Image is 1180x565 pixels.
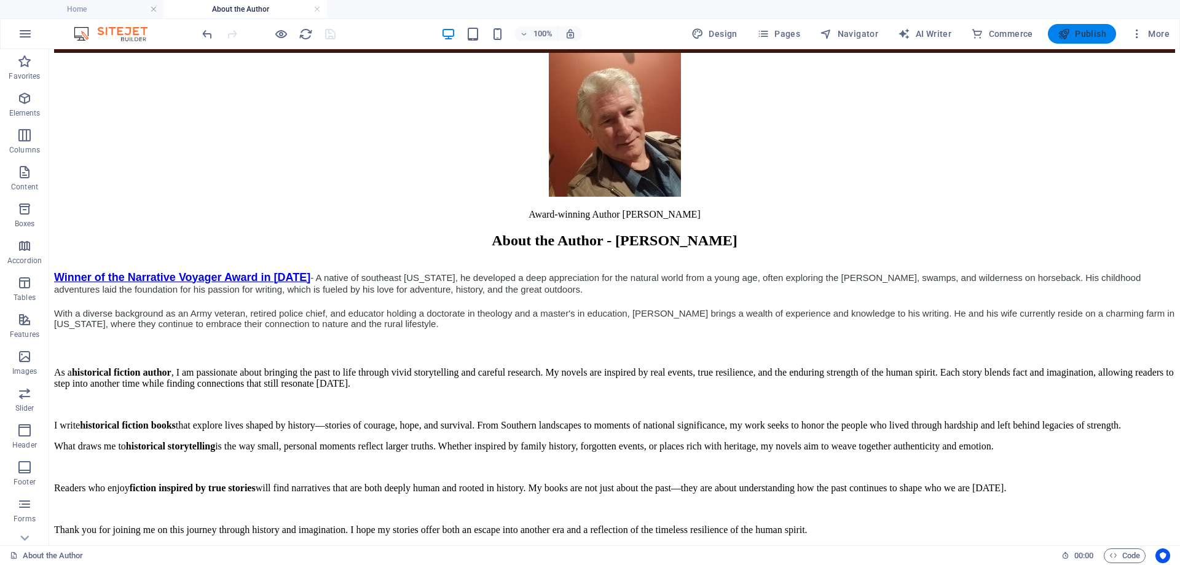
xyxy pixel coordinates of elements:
[11,182,38,192] p: Content
[1083,551,1085,560] span: :
[1109,548,1140,563] span: Code
[122,71,132,81] img: tab_keywords_by_traffic_grey.svg
[15,219,35,229] p: Boxes
[136,73,207,81] div: Keywords by Traffic
[163,2,327,16] h4: About the Author
[10,330,39,339] p: Features
[7,256,42,266] p: Accordion
[10,548,84,563] a: Click to cancel selection. Double-click to open Pages
[14,514,36,524] p: Forms
[47,73,110,81] div: Domain Overview
[49,49,1180,545] iframe: To enrich screen reader interactions, please activate Accessibility in Grammarly extension settings
[9,71,40,81] p: Favorites
[14,477,36,487] p: Footer
[34,20,60,30] div: v 4.0.25
[14,293,36,302] p: Tables
[12,366,37,376] p: Images
[1104,548,1146,563] button: Code
[32,32,135,42] div: Domain: [DOMAIN_NAME]
[15,403,34,413] p: Slider
[1155,548,1170,563] button: Usercentrics
[33,71,43,81] img: tab_domain_overview_orange.svg
[9,108,41,118] p: Elements
[1074,548,1093,563] span: 00 00
[1131,28,1170,40] span: More
[1126,24,1174,44] button: More
[12,440,37,450] p: Header
[9,145,40,155] p: Columns
[20,32,29,42] img: website_grey.svg
[20,20,29,30] img: logo_orange.svg
[1061,548,1094,563] h6: Session time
